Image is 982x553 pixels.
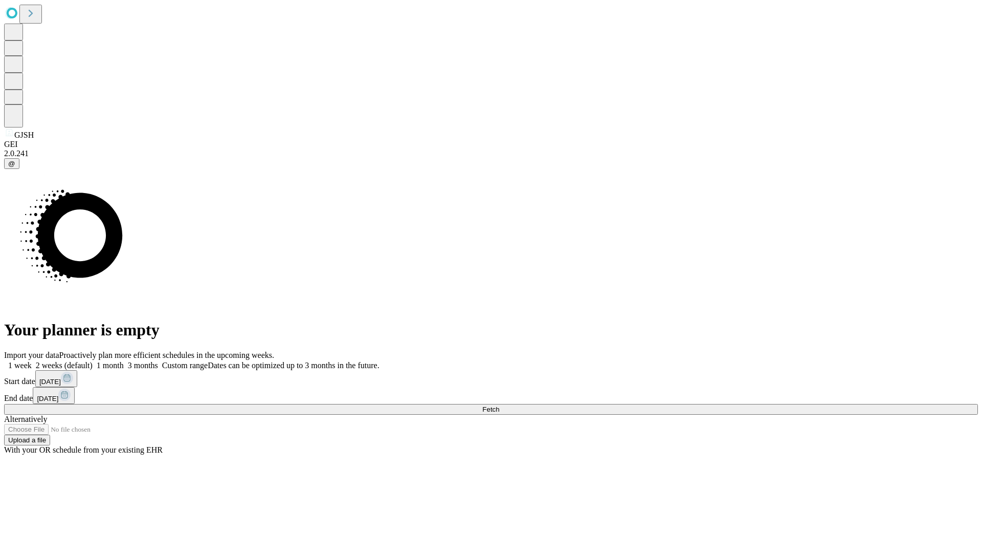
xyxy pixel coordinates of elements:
span: [DATE] [39,378,61,386]
span: Dates can be optimized up to 3 months in the future. [208,361,379,370]
span: Import your data [4,351,59,359]
button: Fetch [4,404,978,415]
span: Alternatively [4,415,47,423]
span: Fetch [482,406,499,413]
span: @ [8,160,15,167]
span: With your OR schedule from your existing EHR [4,445,163,454]
button: [DATE] [35,370,77,387]
h1: Your planner is empty [4,321,978,339]
button: [DATE] [33,387,75,404]
span: Proactively plan more efficient schedules in the upcoming weeks. [59,351,274,359]
button: Upload a file [4,435,50,445]
span: GJSH [14,131,34,139]
span: 1 week [8,361,32,370]
button: @ [4,158,19,169]
div: GEI [4,140,978,149]
span: 2 weeks (default) [36,361,93,370]
span: 1 month [97,361,124,370]
span: 3 months [128,361,158,370]
div: Start date [4,370,978,387]
div: End date [4,387,978,404]
span: Custom range [162,361,208,370]
div: 2.0.241 [4,149,978,158]
span: [DATE] [37,395,58,402]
